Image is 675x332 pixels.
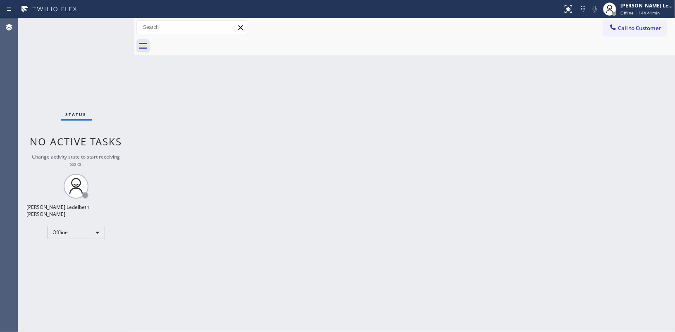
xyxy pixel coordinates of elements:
[26,204,126,218] div: [PERSON_NAME] Ledelbeth [PERSON_NAME]
[603,20,667,36] button: Call to Customer
[47,226,105,239] div: Offline
[66,111,87,117] span: Status
[137,21,248,34] input: Search
[618,24,661,32] span: Call to Customer
[589,3,601,15] button: Mute
[32,153,120,167] span: Change activity state to start receiving tasks.
[30,135,122,148] span: No active tasks
[620,2,673,9] div: [PERSON_NAME] Ledelbeth [PERSON_NAME]
[620,10,660,16] span: Offline | 14h 41min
